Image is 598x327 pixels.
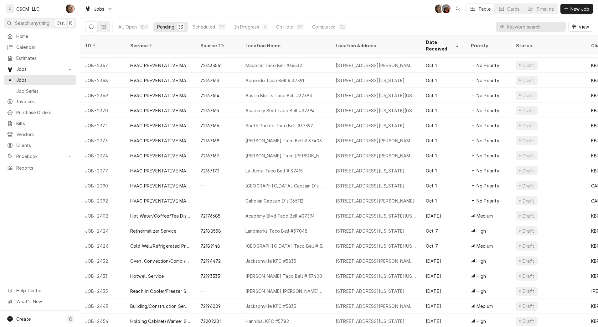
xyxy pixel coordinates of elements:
div: Hotwell Service [130,273,164,279]
div: Scheduled [193,24,215,30]
div: 72188558 [200,228,221,234]
div: JOB-2377 [80,163,125,178]
div: HVAC PREVENTATIVE MAINTENANCE [130,152,190,159]
div: Hot Water/Coffee/Tea Dispenser [130,213,190,219]
div: Macomb Taco Bell #36532 [245,62,302,69]
div: [STREET_ADDRESS][PERSON_NAME][US_STATE] [336,303,416,309]
div: Building/Construction Service [130,303,190,309]
div: JOB-2368 [80,73,125,88]
div: [STREET_ADDRESS][US_STATE] [336,122,405,129]
div: La Junta Taco Bell # 37415 [245,167,303,174]
div: Oct 7 [421,223,466,238]
span: Medium [477,213,493,219]
div: Oct 1 [421,178,466,193]
div: JOB-2373 [80,133,125,148]
div: Holding Cabinet/Warmer Service [130,318,190,324]
a: Invoices [4,96,76,107]
div: [STREET_ADDRESS][US_STATE][US_STATE] [336,243,416,249]
div: Draft [522,318,535,324]
div: Cards [507,6,520,12]
div: Oct 1 [421,103,466,118]
span: Medium [477,243,493,249]
span: Reports [16,165,73,171]
div: Location Name [245,42,324,49]
span: No Priority [477,152,499,159]
div: [STREET_ADDRESS][PERSON_NAME][US_STATE] [336,258,416,264]
span: High [477,318,486,324]
div: Draft [522,228,535,234]
div: Draft [522,137,535,144]
div: Dena Vecchetti's Avatar [442,4,451,13]
span: No Priority [477,107,499,114]
div: Oct 1 [421,163,466,178]
div: 721633561 [200,62,222,69]
div: — [195,283,240,298]
div: [STREET_ADDRESS][US_STATE][US_STATE] [336,107,416,114]
div: [DATE] [421,208,466,223]
input: Keyword search [507,22,563,32]
div: Draft [522,62,535,69]
div: Jacksonville KFC #5835 [245,258,296,264]
div: 72202201 [200,318,221,324]
div: Draft [522,288,535,294]
div: CSCM, LLC [16,6,39,12]
span: Estimates [16,55,73,61]
div: [STREET_ADDRESS][US_STATE] [336,318,405,324]
span: Help Center [16,287,72,294]
div: 72196009 [200,303,221,309]
a: Go to What's New [4,296,76,307]
a: Calendar [4,42,76,52]
div: HVAC PREVENTATIVE MAINTENANCE [130,77,190,84]
div: SH [435,4,444,13]
div: JOB-2370 [80,103,125,118]
div: ID [85,42,119,49]
span: No Priority [477,122,499,129]
div: Jacksonville KFC #5835 [245,303,296,309]
span: No Priority [477,92,499,99]
div: [DATE] [421,283,466,298]
div: JOB-2435 [80,283,125,298]
div: Oct 1 [421,58,466,73]
span: Pricebook [16,153,64,160]
div: [STREET_ADDRESS][US_STATE][US_STATE] [336,273,416,279]
a: Bills [4,118,76,129]
span: K [69,20,72,26]
div: SH [66,4,75,13]
div: Oven, Convection/Combi/Pizza/Conveyor Service [130,258,190,264]
div: [GEOGRAPHIC_DATA] Taco Bell # 37406 [245,243,326,249]
div: Table [478,6,491,12]
div: [STREET_ADDRESS][PERSON_NAME] [336,198,415,204]
div: JOB-2374 [80,148,125,163]
div: 37 [297,24,303,30]
div: Timeline [536,6,554,12]
a: Go to Pricebook [4,151,76,161]
div: JOB-2433 [80,268,125,283]
div: [STREET_ADDRESS][US_STATE] [336,288,405,294]
div: Cahokia Captain D's 365112 [245,198,303,204]
div: Hannibal KFC #5782 [245,318,289,324]
a: Estimates [4,53,76,63]
div: Rethermalizer Service [130,228,176,234]
div: Pending [157,24,174,30]
div: [STREET_ADDRESS][US_STATE][US_STATE] [336,213,416,219]
div: 72167165 [200,107,219,114]
div: [STREET_ADDRESS][PERSON_NAME][US_STATE] [336,137,416,144]
div: Draft [522,213,535,219]
div: Location Address [336,42,415,49]
div: Academy Blvd Taco Bell #37394 [245,107,315,114]
div: All Open [118,24,137,30]
div: 72167166 [200,122,219,129]
div: Oct 1 [421,88,466,103]
a: Go to Jobs [82,4,115,14]
span: Home [16,33,73,40]
a: Home [4,31,76,41]
button: Open search [453,4,463,14]
span: Invoices [16,98,73,105]
a: Reports [4,163,76,173]
div: JOB-2426 [80,238,125,253]
div: Draft [522,182,535,189]
div: 72194472 [200,258,221,264]
span: High [477,258,486,264]
span: High [477,228,486,234]
div: Oct 7 [421,238,466,253]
